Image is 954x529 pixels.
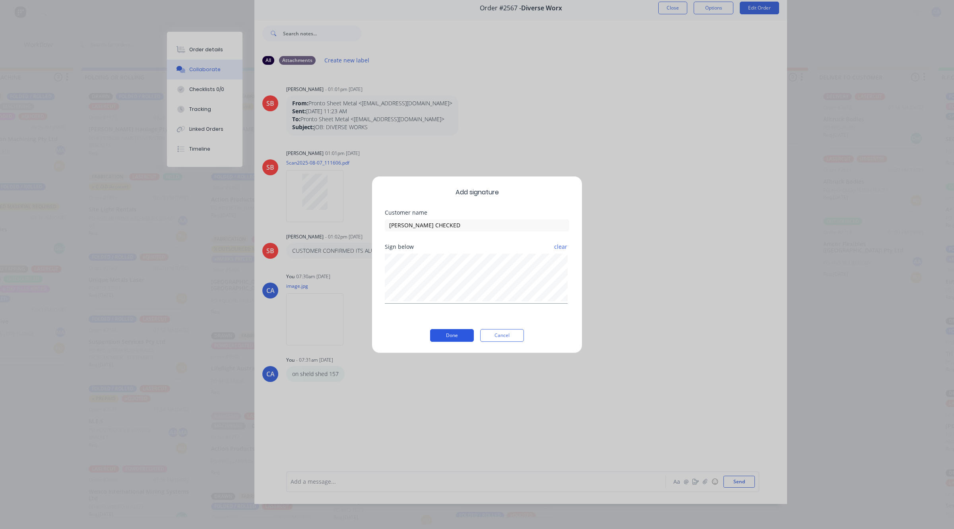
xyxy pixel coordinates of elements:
div: Customer name [385,210,569,215]
span: Add signature [385,188,569,197]
input: Enter customer name [385,219,569,231]
button: clear [554,240,568,254]
button: Cancel [480,329,524,342]
div: Sign below [385,244,569,250]
button: Done [430,329,474,342]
